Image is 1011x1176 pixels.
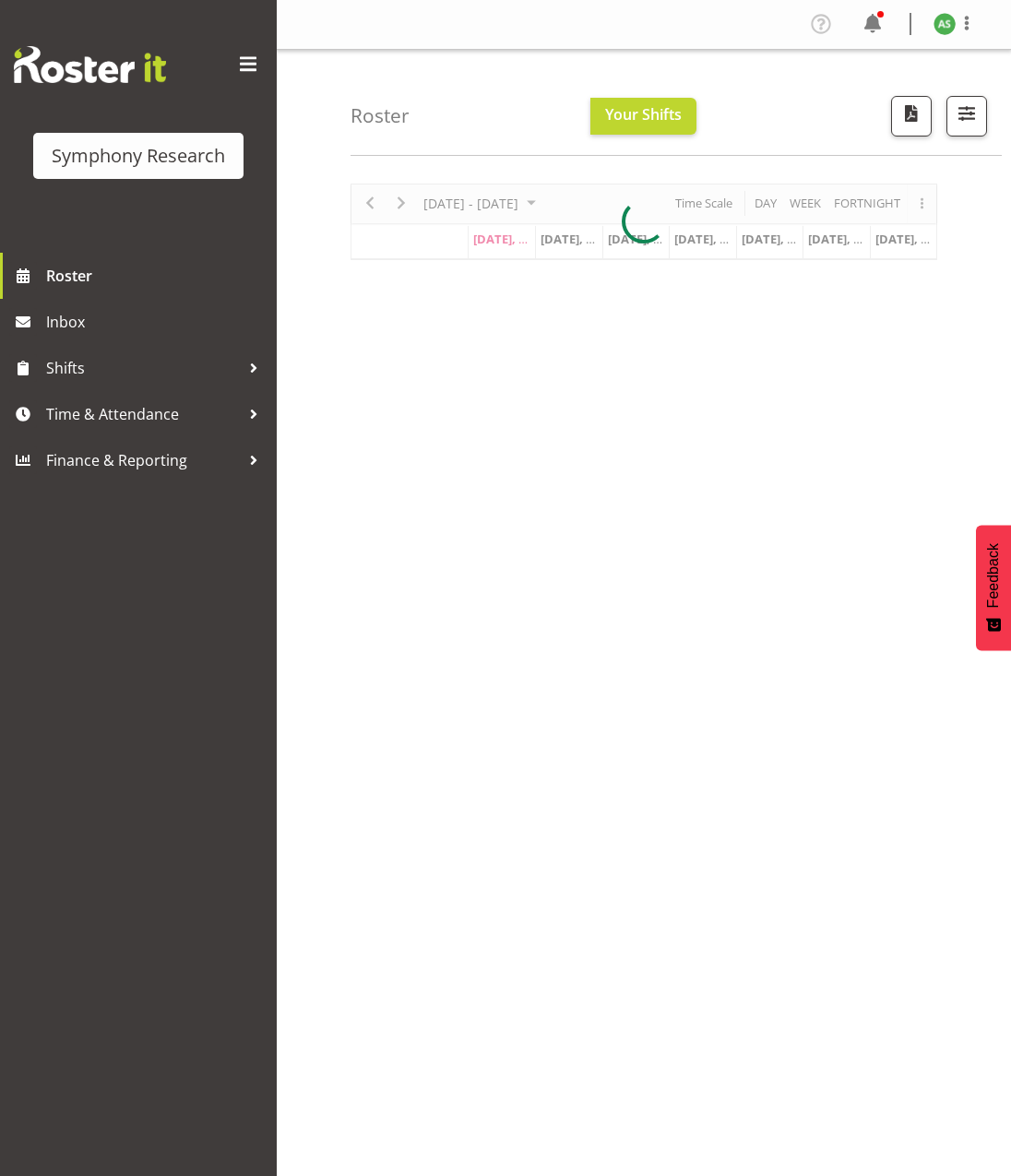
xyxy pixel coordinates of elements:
[46,308,268,336] span: Inbox
[46,262,268,290] span: Roster
[46,354,240,382] span: Shifts
[976,525,1011,650] button: Feedback - Show survey
[52,142,225,170] div: Symphony Research
[985,543,1002,608] span: Feedback
[934,13,956,35] img: ange-steiger11422.jpg
[351,105,410,126] h4: Roster
[14,46,166,83] img: Rosterit website logo
[605,104,682,125] span: Your Shifts
[46,446,240,474] span: Finance & Reporting
[891,96,932,137] button: Download a PDF of the roster according to the set date range.
[590,98,696,135] button: Your Shifts
[46,400,240,428] span: Time & Attendance
[946,96,987,137] button: Filter Shifts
